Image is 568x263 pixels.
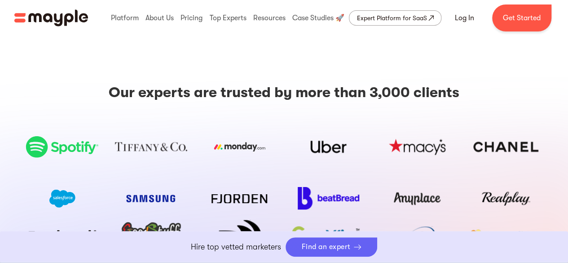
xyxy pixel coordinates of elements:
[523,220,568,263] iframe: Chat Widget
[349,10,441,26] a: Expert Platform for SaaS
[14,9,88,27] a: home
[444,7,485,29] a: Log In
[207,4,249,32] div: Top Experts
[492,4,551,31] a: Get Started
[14,9,88,27] img: Mayple logo
[178,4,205,32] div: Pricing
[357,13,427,23] div: Expert Platform for SaaS
[191,241,281,253] p: Hire top vetted marketers
[302,243,351,251] div: Find an expert
[251,4,288,32] div: Resources
[109,84,459,102] h3: Our experts are trusted by more than 3,000 clients
[143,4,176,32] div: About Us
[109,4,141,32] div: Platform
